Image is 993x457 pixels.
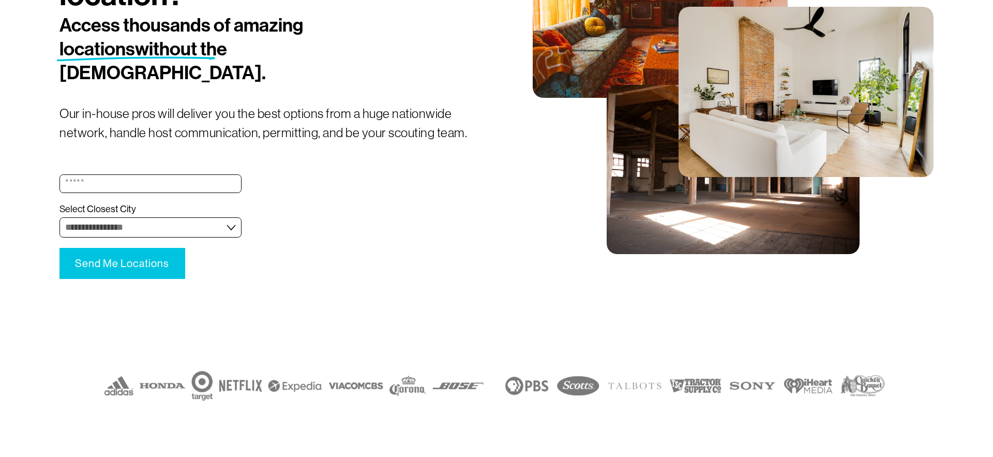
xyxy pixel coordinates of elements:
select: Select Closest City [59,217,242,238]
span: without the [DEMOGRAPHIC_DATA]. [59,38,266,84]
p: Our in-house pros will deliver you the best options from a huge nationwide network, handle host c... [59,104,496,143]
button: Send Me LocationsSend Me Locations [59,248,185,279]
span: Select Closest City [59,203,136,215]
span: Send Me Locations [75,257,169,270]
h2: Access thousands of amazing locations [59,14,424,85]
